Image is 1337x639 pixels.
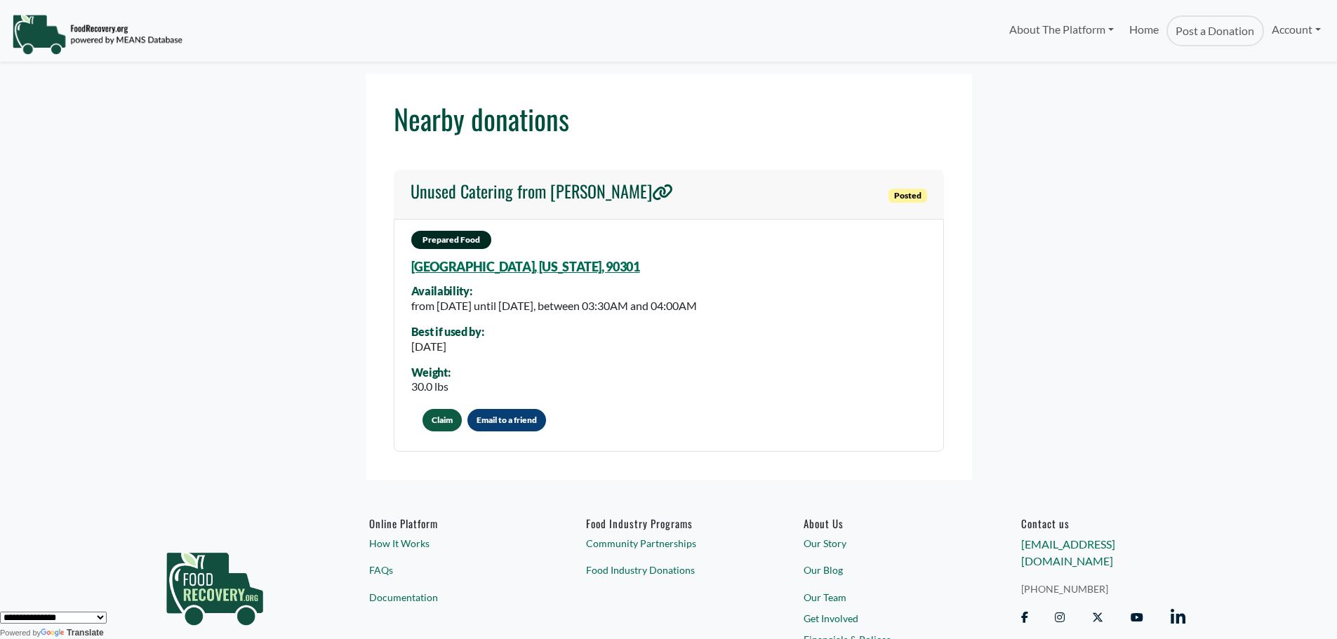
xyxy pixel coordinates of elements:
[467,409,546,431] button: Email to a friend
[411,259,640,274] a: [GEOGRAPHIC_DATA], [US_STATE], 90301
[804,517,968,530] a: About Us
[411,181,673,201] h4: Unused Catering from [PERSON_NAME]
[586,563,750,577] a: Food Industry Donations
[423,409,462,431] button: Claim
[411,366,451,379] div: Weight:
[369,517,533,530] h6: Online Platform
[804,563,968,577] a: Our Blog
[804,590,968,605] a: Our Team
[1001,15,1121,43] a: About The Platform
[41,628,67,638] img: Google Translate
[369,536,533,551] a: How It Works
[1166,15,1263,46] a: Post a Donation
[411,285,697,297] div: Availability:
[394,102,944,135] h1: Nearby donations
[411,325,484,338] div: Best if used by:
[411,297,697,314] div: from [DATE] until [DATE], between 03:30AM and 04:00AM
[1264,15,1329,43] a: Account
[411,378,451,395] div: 30.0 lbs
[586,517,750,530] h6: Food Industry Programs
[1021,537,1115,567] a: [EMAIL_ADDRESS][DOMAIN_NAME]
[411,231,491,249] span: Prepared Food
[1021,581,1185,596] a: [PHONE_NUMBER]
[369,563,533,577] a: FAQs
[369,590,533,605] a: Documentation
[12,13,182,55] img: NavigationLogo_FoodRecovery-91c16205cd0af1ed486a0f1a7774a6544ea792ac00100771e7dd3ec7c0e58e41.png
[41,628,104,638] a: Translate
[411,338,484,355] div: [DATE]
[586,536,750,551] a: Community Partnerships
[1122,15,1166,46] a: Home
[804,536,968,551] a: Our Story
[1021,517,1185,530] h6: Contact us
[889,189,927,203] span: Posted
[411,181,673,208] a: Unused Catering from [PERSON_NAME]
